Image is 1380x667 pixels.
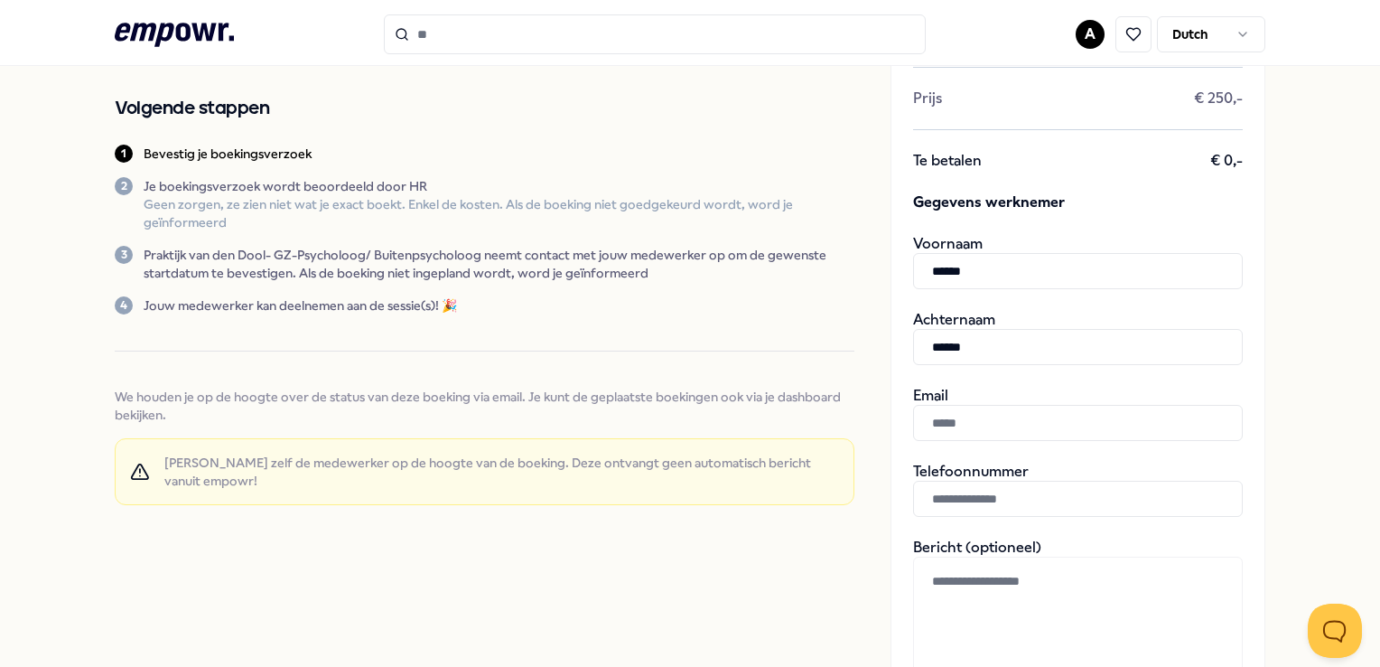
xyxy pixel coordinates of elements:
[115,94,853,123] h2: Volgende stappen
[913,152,982,170] span: Te betalen
[115,177,133,195] div: 2
[144,177,853,195] p: Je boekingsverzoek wordt beoordeeld door HR
[913,463,1243,517] div: Telefoonnummer
[384,14,926,54] input: Search for products, categories or subcategories
[1194,89,1243,108] span: € 250,-
[913,387,1243,441] div: Email
[164,454,839,490] span: [PERSON_NAME] zelf de medewerker op de hoogte van de boeking. Deze ontvangt geen automatisch beri...
[115,388,853,424] span: We houden je op de hoogte over de status van deze boeking via email. Je kunt de geplaatste boekin...
[913,89,942,108] span: Prijs
[144,145,312,163] p: Bevestig je boekingsverzoek
[1308,604,1362,658] iframe: Help Scout Beacon - Open
[144,246,853,282] p: Praktijk van den Dool- GZ-Psycholoog/ Buitenpsycholoog neemt contact met jouw medewerker op om de...
[913,311,1243,365] div: Achternaam
[144,195,853,231] p: Geen zorgen, ze zien niet wat je exact boekt. Enkel de kosten. Als de boeking niet goedgekeurd wo...
[115,296,133,315] div: 4
[913,192,1243,213] span: Gegevens werknemer
[144,296,457,315] p: Jouw medewerker kan deelnemen aan de sessie(s)! 🎉
[1076,20,1105,49] button: A
[1210,152,1243,170] span: € 0,-
[115,145,133,163] div: 1
[913,235,1243,289] div: Voornaam
[115,246,133,264] div: 3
